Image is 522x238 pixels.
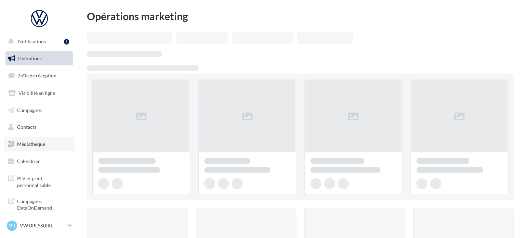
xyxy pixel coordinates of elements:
[4,154,75,168] a: Calendrier
[4,86,75,100] a: Visibilité en ligne
[18,55,42,61] span: Opérations
[9,222,15,229] span: VB
[18,90,55,96] span: Visibilité en ligne
[64,39,69,45] div: 1
[17,73,56,78] span: Boîte de réception
[18,38,46,44] span: Notifications
[4,137,75,151] a: Médiathèque
[4,34,72,49] button: Notifications 1
[4,103,75,117] a: Campagnes
[17,174,70,188] span: PLV et print personnalisable
[17,141,45,147] span: Médiathèque
[17,107,42,113] span: Campagnes
[4,68,75,83] a: Boîte de réception
[87,11,514,21] div: Opérations marketing
[17,197,70,211] span: Campagnes DataOnDemand
[20,222,65,229] p: VW BRESSUIRE
[4,194,75,214] a: Campagnes DataOnDemand
[4,51,75,66] a: Opérations
[4,120,75,134] a: Contacts
[5,219,73,232] a: VB VW BRESSUIRE
[17,158,40,164] span: Calendrier
[4,171,75,191] a: PLV et print personnalisable
[17,124,36,130] span: Contacts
